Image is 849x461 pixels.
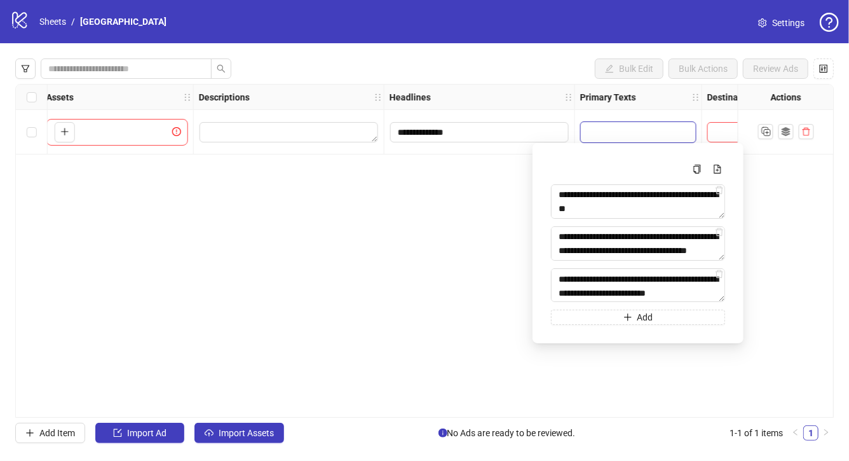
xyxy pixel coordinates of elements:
button: Add [55,122,75,142]
span: filter [21,64,30,73]
strong: Headlines [390,90,431,104]
button: Configure table settings [813,58,834,79]
a: Sheets [37,15,69,29]
div: Resize Primary Texts column [698,85,702,109]
span: left [792,429,799,436]
a: Settings [748,13,815,33]
span: cloud-upload [205,429,214,437]
div: Resize Headlines column [571,85,574,109]
span: holder [700,93,709,102]
strong: Actions [771,90,801,104]
button: left [788,425,803,441]
li: Next Page [818,425,834,441]
span: delete [715,228,724,237]
span: holder [573,93,582,102]
span: exclamation-circle [172,127,185,136]
a: [GEOGRAPHIC_DATA] [78,15,169,29]
span: Import Assets [219,428,274,438]
strong: Assets [46,90,74,104]
span: holder [383,93,391,102]
div: Resize Descriptions column [381,85,384,109]
button: right [818,425,834,441]
button: Bulk Edit [595,58,663,79]
button: Import Assets [194,423,284,443]
span: Add [637,312,653,322]
span: holder [183,93,192,102]
li: Previous Page [788,425,803,441]
a: 1 [804,426,818,440]
span: holder [691,93,700,102]
span: Import Ad [127,428,166,438]
span: file-add [713,165,722,174]
span: plus [25,429,34,437]
div: Multi-text input container - paste or copy values [543,153,733,333]
strong: Destination URL [707,90,773,104]
button: Review Ads [743,58,808,79]
span: control [819,64,828,73]
span: delete [715,270,724,279]
li: 1 [803,425,818,441]
button: Import Ad [95,423,184,443]
div: Edit values [390,121,569,143]
span: right [822,429,830,436]
span: import [113,429,122,437]
div: Edit values [580,121,696,143]
li: 1-1 of 1 items [730,425,783,441]
button: Bulk Actions [669,58,738,79]
strong: Descriptions [199,90,250,104]
li: / [71,15,75,29]
div: Select all rows [16,85,48,110]
svg: Duplicate [759,125,772,137]
strong: Primary Texts [580,90,636,104]
span: No Ads are ready to be reviewed. [438,426,576,440]
span: holder [374,93,383,102]
span: Settings [772,16,805,30]
span: holder [192,93,201,102]
div: Select row 1 [16,110,48,155]
span: holder [564,93,573,102]
span: setting [758,18,767,27]
span: delete [715,186,724,195]
div: Edit values [199,121,379,143]
span: Add Item [39,428,75,438]
button: Add Item [15,423,85,443]
span: info-circle [438,429,447,437]
span: search [217,64,226,73]
span: question-circle [820,13,839,32]
span: copy [693,165,702,174]
span: delete [802,127,811,136]
div: Resize Assets column [190,85,193,109]
button: Add [551,310,725,325]
span: plus [623,313,632,322]
svg: ad template [782,127,791,136]
span: plus [60,127,69,136]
